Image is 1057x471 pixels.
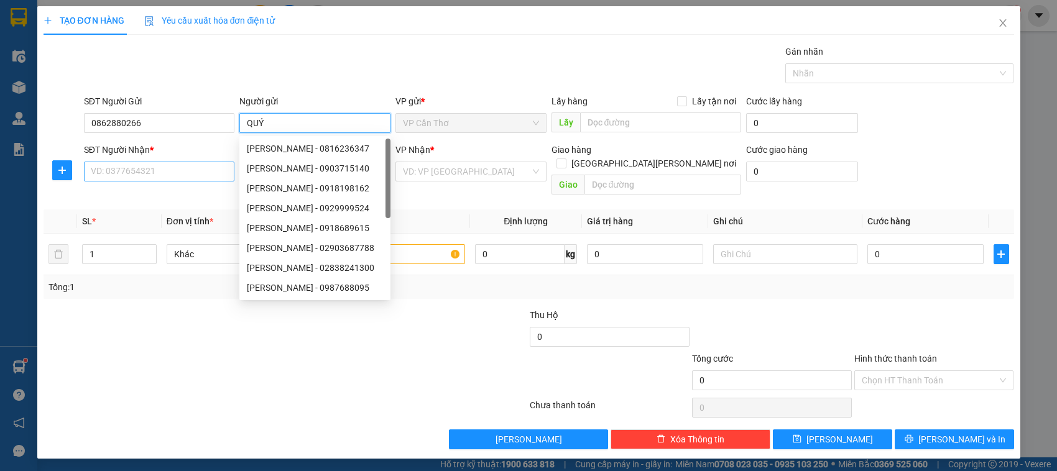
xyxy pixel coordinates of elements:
div: [PERSON_NAME] - 0918689615 [247,221,383,235]
span: Tổng cước [692,354,733,364]
span: [PERSON_NAME] [496,432,562,446]
span: Lấy tận nơi [687,94,741,108]
label: Cước giao hàng [746,145,808,155]
button: Close [985,6,1020,41]
div: quý - 0918198162 [239,178,390,198]
div: QUÝ - 0929999524 [239,198,390,218]
span: Đơn vị tính [167,216,213,226]
input: Dọc đường [580,112,741,132]
input: Cước giao hàng [746,162,858,181]
img: icon [144,16,154,26]
button: printer[PERSON_NAME] và In [895,429,1014,449]
div: Người gửi [239,94,390,108]
button: deleteXóa Thông tin [611,429,770,449]
label: Cước lấy hàng [746,96,802,106]
div: [PERSON_NAME] - 02838241300 [247,261,383,275]
div: [PERSON_NAME] - 0903715140 [247,162,383,175]
div: CÔNG QUÝ - 0987688095 [239,278,390,298]
input: Cước lấy hàng [746,113,858,133]
span: Thu Hộ [530,310,558,320]
span: Giá trị hàng [587,216,633,226]
span: [GEOGRAPHIC_DATA][PERSON_NAME] nơi [566,157,741,170]
div: [PERSON_NAME] - 0987688095 [247,281,383,295]
input: VD: Bàn, Ghế [321,244,465,264]
span: SL [82,216,92,226]
span: VP Nhận [395,145,430,155]
span: Cước hàng [867,216,910,226]
input: Ghi Chú [713,244,857,264]
span: Xóa Thông tin [670,432,724,446]
span: Định lượng [504,216,548,226]
span: plus [44,16,52,25]
input: Dọc đường [584,175,741,194]
span: plus [53,165,72,175]
span: Khác [174,245,303,263]
span: environment [72,30,81,40]
span: phone [72,45,81,55]
input: 0 [587,244,703,264]
div: [PERSON_NAME] - 0929999524 [247,201,383,215]
div: QUÝ - 0903715140 [239,158,390,178]
div: QUÝ - 02903687788 [239,238,390,258]
div: [PERSON_NAME] - 0918198162 [247,181,383,195]
div: THANH QUÝ - 0816236347 [239,139,390,158]
div: Chưa thanh toán [528,398,691,420]
span: Giao hàng [552,145,591,155]
span: delete [657,434,665,444]
span: TẠO ĐƠN HÀNG [44,16,124,25]
button: [PERSON_NAME] [449,429,609,449]
div: VP gửi [395,94,547,108]
div: SĐT Người Gửi [84,94,235,108]
div: PHÚ QUÝ - 02838241300 [239,258,390,278]
div: Tổng: 1 [48,280,408,294]
span: kg [565,244,577,264]
label: Gán nhãn [785,47,823,57]
button: save[PERSON_NAME] [773,429,892,449]
span: VP Cần Thơ [403,114,539,132]
span: Giao [552,175,584,194]
div: SĐT Người Nhận [84,143,235,157]
b: GỬI : VP Cần Thơ [6,78,138,98]
span: close [998,18,1008,28]
span: plus [994,249,1009,259]
span: printer [905,434,913,444]
label: Hình thức thanh toán [854,354,937,364]
div: [PERSON_NAME] - 02903687788 [247,241,383,255]
th: Ghi chú [708,209,862,234]
button: plus [52,160,72,180]
li: 02839.63.63.63 [6,43,237,58]
span: Yêu cầu xuất hóa đơn điện tử [144,16,275,25]
div: QUÝ - 0918689615 [239,218,390,238]
button: plus [994,244,1009,264]
b: [PERSON_NAME] [72,8,176,24]
span: [PERSON_NAME] [806,432,873,446]
span: Lấy [552,112,580,132]
span: [PERSON_NAME] và In [918,432,1005,446]
span: save [793,434,801,444]
div: [PERSON_NAME] - 0816236347 [247,142,383,155]
li: 85 [PERSON_NAME] [6,27,237,43]
button: delete [48,244,68,264]
span: Lấy hàng [552,96,588,106]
